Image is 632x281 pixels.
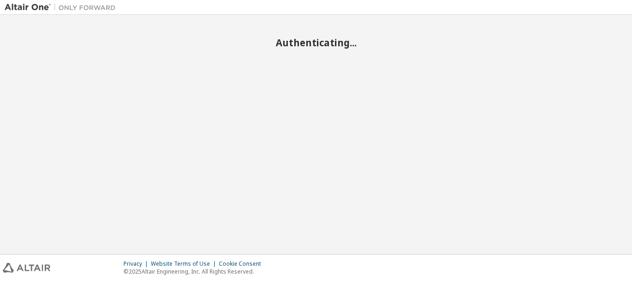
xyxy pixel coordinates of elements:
[5,37,627,49] h2: Authenticating...
[151,260,219,268] div: Website Terms of Use
[124,260,151,268] div: Privacy
[219,260,266,268] div: Cookie Consent
[5,3,120,12] img: Altair One
[3,263,50,273] img: altair_logo.svg
[124,268,266,275] p: © 2025 Altair Engineering, Inc. All Rights Reserved.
